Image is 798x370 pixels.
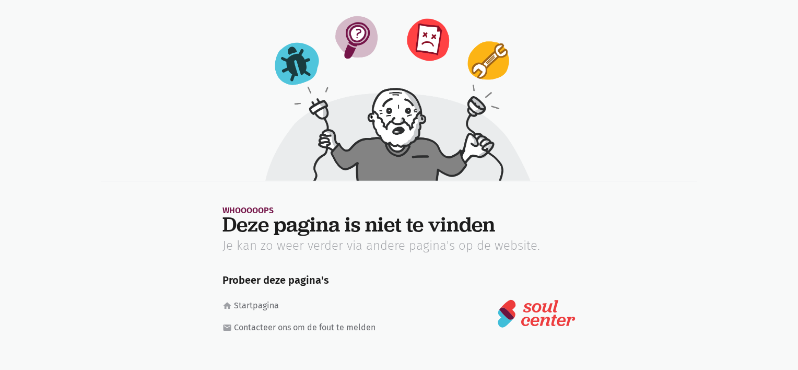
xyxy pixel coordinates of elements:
[222,214,576,234] h1: Deze pagina is niet te vinden
[222,321,386,334] a: mailContacteer ons om de fout te melden
[222,301,232,310] i: home
[497,299,576,328] img: logo-soulcenter-full.svg
[222,206,576,214] div: Whooooops
[222,323,232,332] i: mail
[222,266,576,286] h5: Probeer deze pagina's
[222,238,576,253] p: Je kan zo weer verder via andere pagina's op de website.
[222,299,386,313] a: homeStartpagina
